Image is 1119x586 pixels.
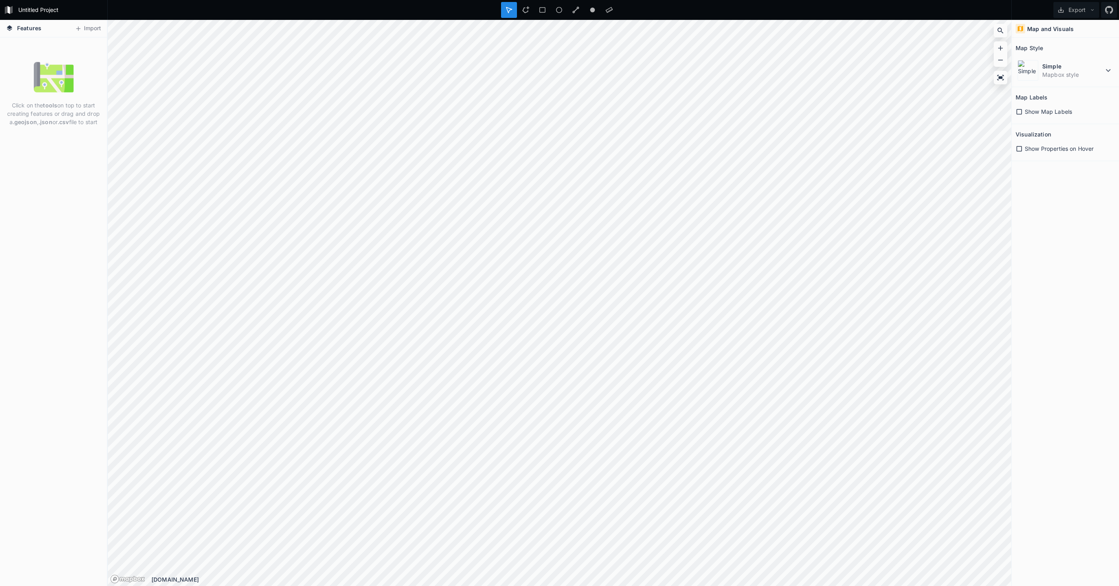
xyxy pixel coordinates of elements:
span: Show Map Labels [1025,107,1072,116]
span: Show Properties on Hover [1025,144,1094,153]
strong: .geojson [13,119,37,125]
strong: .json [39,119,52,125]
dd: Mapbox style [1042,70,1103,79]
span: Features [17,24,41,32]
div: [DOMAIN_NAME] [152,575,1011,584]
button: Import [71,22,105,35]
p: Click on the on top to start creating features or drag and drop a , or file to start [6,101,101,126]
h2: Visualization [1016,128,1051,140]
img: empty [34,57,74,97]
h2: Map Style [1016,42,1043,54]
h4: Map and Visuals [1027,25,1074,33]
h2: Map Labels [1016,91,1047,103]
button: Export [1053,2,1099,18]
strong: tools [43,102,57,109]
dt: Simple [1042,62,1103,70]
a: Mapbox logo [110,574,145,584]
strong: .csv [58,119,69,125]
img: Simple [1018,60,1038,81]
